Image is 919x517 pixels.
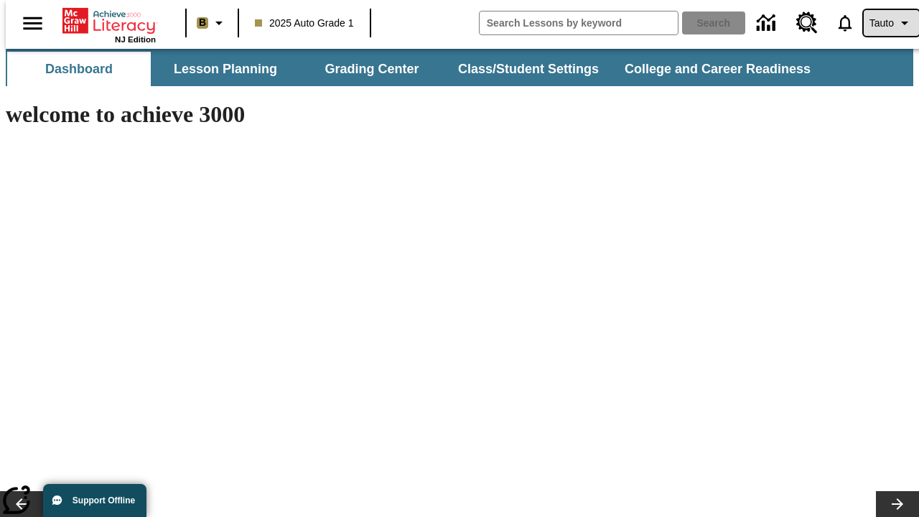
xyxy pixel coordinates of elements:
a: Resource Center, Will open in new tab [788,4,826,42]
span: NJ Edition [115,35,156,44]
span: B [199,14,206,32]
a: Home [62,6,156,35]
span: 2025 Auto Grade 1 [255,16,354,31]
span: Tauto [869,16,894,31]
a: Notifications [826,4,864,42]
a: Data Center [748,4,788,43]
button: Dashboard [7,52,151,86]
button: Support Offline [43,484,146,517]
button: College and Career Readiness [613,52,822,86]
input: search field [480,11,678,34]
button: Boost Class color is light brown. Change class color [191,10,233,36]
button: Profile/Settings [864,10,919,36]
span: Support Offline [73,495,135,506]
div: Home [62,5,156,44]
button: Grading Center [300,52,444,86]
div: SubNavbar [6,49,913,86]
button: Class/Student Settings [447,52,610,86]
button: Open side menu [11,2,54,45]
button: Lesson Planning [154,52,297,86]
div: SubNavbar [6,52,824,86]
button: Lesson carousel, Next [876,491,919,517]
h1: welcome to achieve 3000 [6,101,626,128]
